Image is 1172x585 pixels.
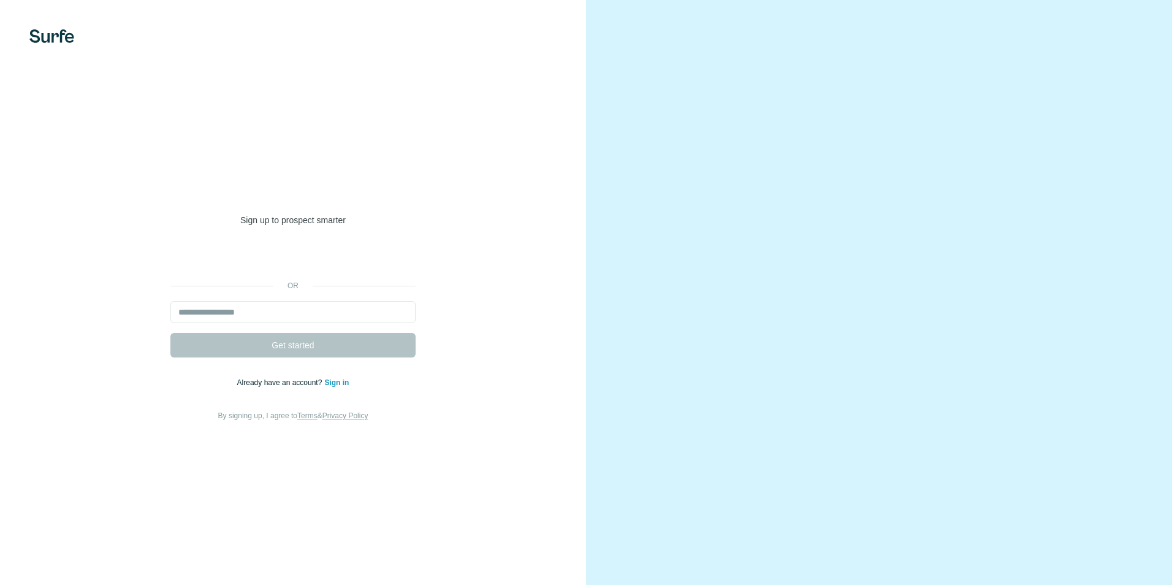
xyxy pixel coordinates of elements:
a: Privacy Policy [322,411,368,420]
h1: Welcome to [GEOGRAPHIC_DATA] [170,162,416,212]
span: By signing up, I agree to & [218,411,368,420]
p: or [273,280,313,291]
a: Terms [297,411,318,420]
p: Sign up to prospect smarter [170,214,416,226]
span: Already have an account? [237,378,325,387]
iframe: Sign in with Google Dialog [920,12,1160,167]
a: Sign in [324,378,349,387]
img: Surfe's logo [29,29,74,43]
iframe: Sign in with Google Button [164,245,422,272]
